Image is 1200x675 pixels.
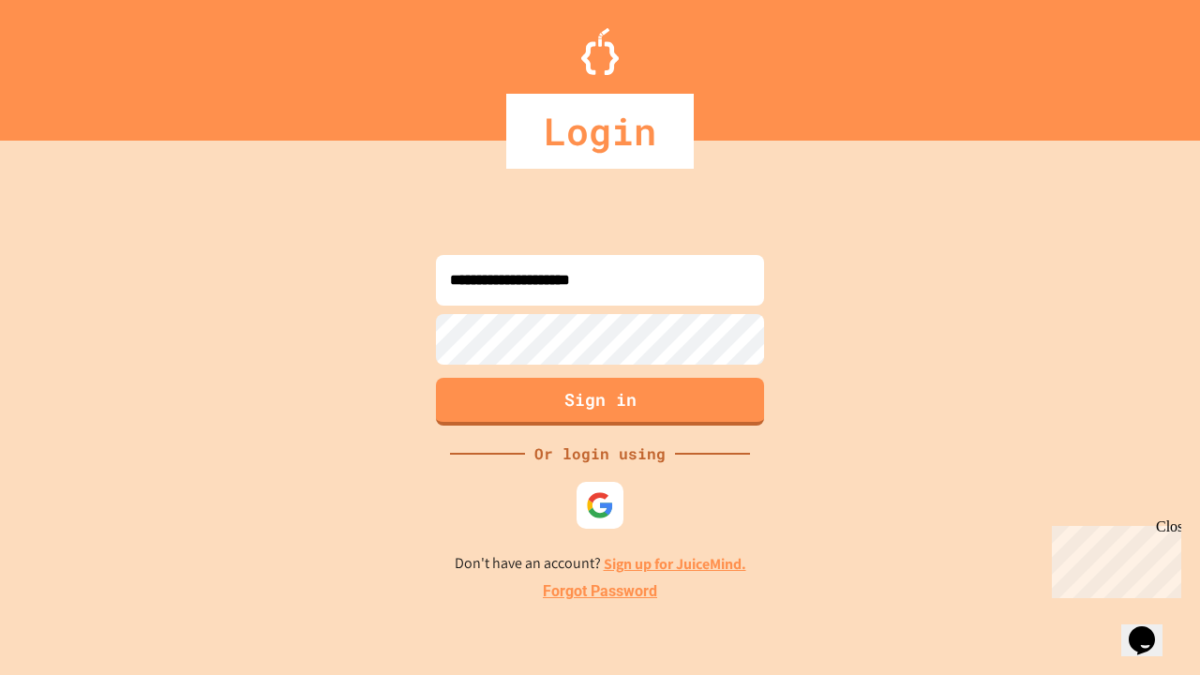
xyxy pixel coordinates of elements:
p: Don't have an account? [455,552,746,576]
div: Login [506,94,694,169]
div: Or login using [525,442,675,465]
img: Logo.svg [581,28,619,75]
a: Sign up for JuiceMind. [604,554,746,574]
a: Forgot Password [543,580,657,603]
iframe: chat widget [1044,518,1181,598]
button: Sign in [436,378,764,426]
iframe: chat widget [1121,600,1181,656]
img: google-icon.svg [586,491,614,519]
div: Chat with us now!Close [7,7,129,119]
